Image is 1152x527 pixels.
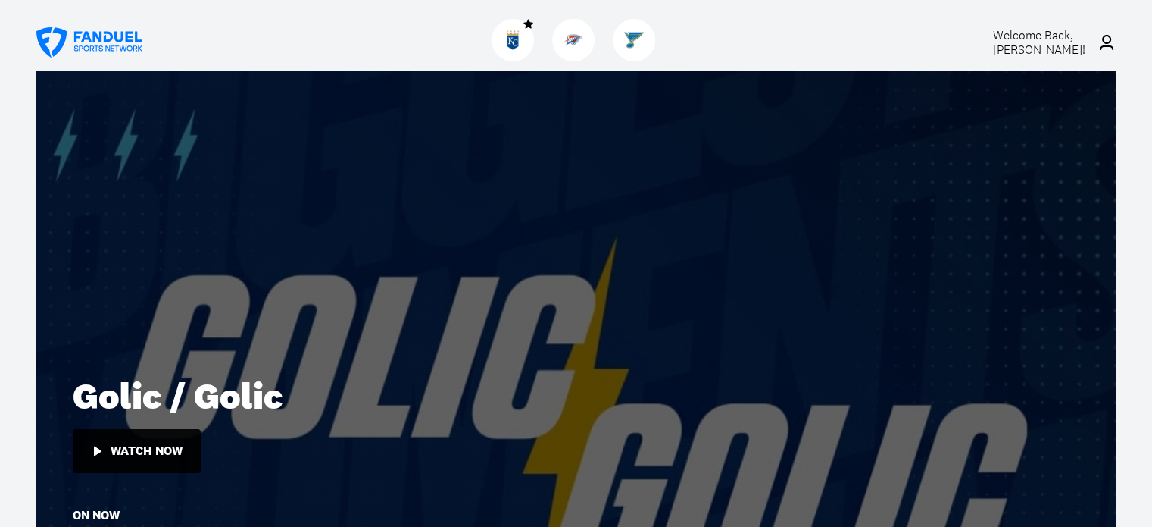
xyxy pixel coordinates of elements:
[73,510,120,522] div: On Now
[954,28,1116,57] a: Welcome Back,[PERSON_NAME]!
[624,30,644,50] img: Blues
[564,30,583,50] img: Thunder
[73,374,1079,418] div: Golic / Golic
[993,27,1085,58] span: Welcome Back, [PERSON_NAME] !
[111,444,183,458] div: Watch Now
[503,30,523,50] img: Royals
[552,49,601,64] a: ThunderThunder
[73,429,201,473] button: Watch Now
[36,27,142,58] a: FanDuel Sports Network
[613,49,661,64] a: BluesBlues
[492,49,540,64] a: RoyalsRoyals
